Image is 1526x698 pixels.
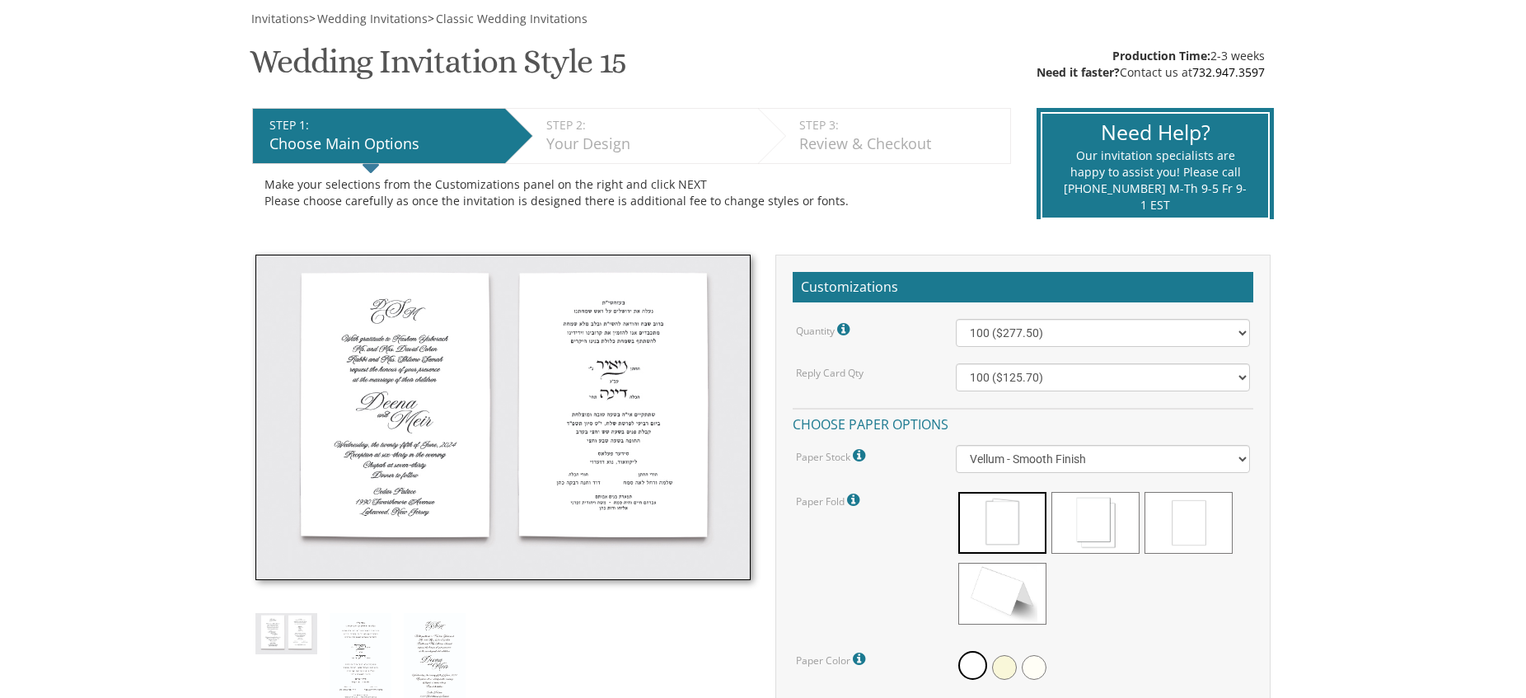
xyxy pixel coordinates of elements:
label: Paper Color [796,649,869,670]
span: > [428,11,587,26]
span: Classic Wedding Invitations [436,11,587,26]
a: Classic Wedding Invitations [434,11,587,26]
div: STEP 3: [799,117,1002,134]
div: Review & Checkout [799,134,1002,155]
div: Make your selections from the Customizations panel on the right and click NEXT Please choose care... [264,176,999,209]
label: Reply Card Qty [796,366,864,380]
h1: Wedding Invitation Style 15 [250,44,627,92]
span: Need it faster? [1037,64,1120,80]
div: STEP 2: [546,117,750,134]
h2: Customizations [793,272,1253,303]
h4: Choose paper options [793,408,1253,437]
img: style15_thumb.jpg [255,613,317,653]
span: > [309,11,428,26]
a: Wedding Invitations [316,11,428,26]
div: Choose Main Options [269,134,497,155]
label: Paper Stock [796,445,869,466]
span: Production Time: [1112,48,1210,63]
img: style15_thumb.jpg [255,255,751,581]
label: Paper Fold [796,490,864,511]
label: Quantity [796,319,854,340]
div: 2-3 weeks Contact us at [1037,48,1265,81]
div: STEP 1: [269,117,497,134]
span: Wedding Invitations [317,11,428,26]
div: Need Help? [1063,118,1247,148]
div: Our invitation specialists are happy to assist you! Please call [PHONE_NUMBER] M-Th 9-5 Fr 9-1 EST [1063,148,1247,213]
div: Your Design [546,134,750,155]
a: 732.947.3597 [1192,64,1265,80]
a: Invitations [250,11,309,26]
span: Invitations [251,11,309,26]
